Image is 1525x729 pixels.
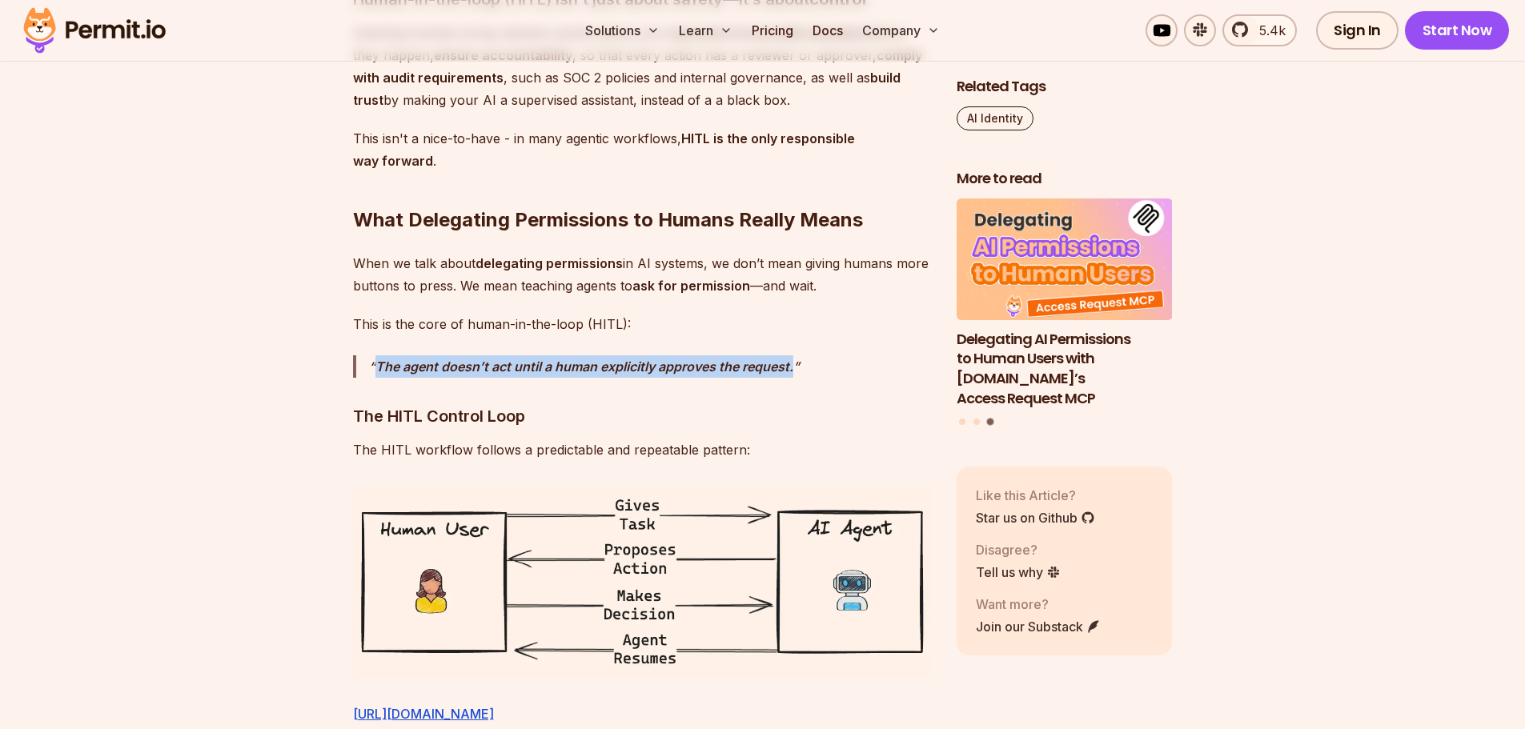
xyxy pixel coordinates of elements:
[353,439,931,461] p: The HITL workflow follows a predictable and repeatable pattern:
[957,198,1173,409] li: 3 of 3
[976,562,1061,581] a: Tell us why
[957,329,1173,408] h3: Delegating AI Permissions to Human Users with [DOMAIN_NAME]’s Access Request MCP
[987,419,994,426] button: Go to slide 3
[957,198,1173,409] a: Delegating AI Permissions to Human Users with Permit.io’s Access Request MCPDelegating AI Permiss...
[353,143,931,233] h2: What Delegating Permissions to Humans Really Means
[353,127,931,172] p: This isn't a nice-to-have - in many agentic workflows, .
[375,358,793,375] strong: The agent doesn’t act until a human explicitly approves the request.
[353,706,494,722] a: [URL][DOMAIN_NAME]
[976,539,1061,559] p: Disagree?
[957,198,1173,320] img: Delegating AI Permissions to Human Users with Permit.io’s Access Request MCP
[353,403,931,429] h3: The HITL Control Loop
[672,14,739,46] button: Learn
[957,198,1173,428] div: Posts
[957,77,1173,97] h2: Related Tags
[959,419,965,425] button: Go to slide 1
[353,70,901,108] strong: build trust
[856,14,946,46] button: Company
[476,255,623,271] strong: delegating permissions
[976,594,1101,613] p: Want more?
[1222,14,1297,46] a: 5.4k
[353,130,855,169] strong: HITL is the only responsible way forward
[976,616,1101,635] a: Join our Substack
[1250,21,1286,40] span: 5.4k
[434,47,572,63] strong: ensure accountability
[957,106,1033,130] a: AI Identity
[1405,11,1510,50] a: Start Now
[957,169,1173,189] h2: More to read
[976,485,1095,504] p: Like this Article?
[632,278,750,294] strong: ask for permission
[353,487,931,676] img: image.png
[1316,11,1399,50] a: Sign In
[353,313,931,335] p: This is the core of human-in-the-loop (HITL):
[806,14,849,46] a: Docs
[353,252,931,297] p: When we talk about in AI systems, we don’t mean giving humans more buttons to press. We mean teac...
[973,419,980,425] button: Go to slide 2
[353,22,931,111] p: Inserting humans at key decision points allows you to before they happen, , so that every action ...
[16,3,173,58] img: Permit logo
[976,507,1095,527] a: Star us on Github
[579,14,666,46] button: Solutions
[745,14,800,46] a: Pricing
[353,47,922,86] strong: comply with audit requirements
